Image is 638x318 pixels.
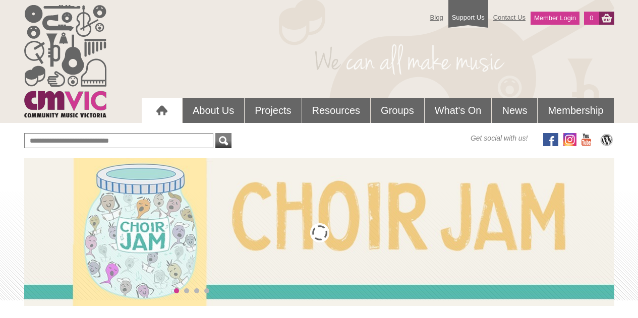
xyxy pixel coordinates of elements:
a: Blog [425,9,448,26]
a: 0 [584,12,599,25]
a: News [492,98,537,123]
a: Member Login [531,12,579,25]
a: What's On [425,98,492,123]
a: Groups [371,98,424,123]
a: Projects [245,98,301,123]
span: Get social with us! [471,133,528,143]
a: Resources [302,98,371,123]
a: Membership [538,98,613,123]
img: cmvic_logo.png [24,5,106,117]
a: About Us [183,98,244,123]
a: Contact Us [488,9,531,26]
img: CMVic Blog [599,133,614,146]
img: icon-instagram.png [563,133,576,146]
